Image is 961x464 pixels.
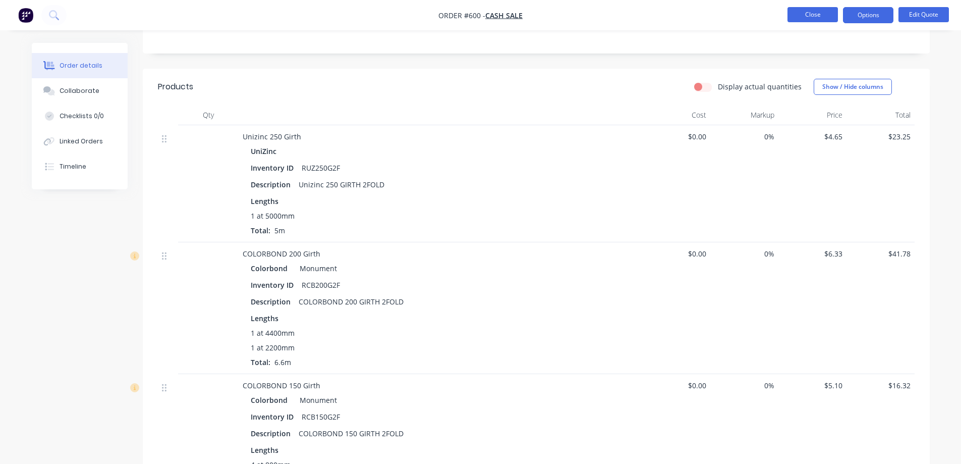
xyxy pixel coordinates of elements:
[814,79,892,95] button: Show / Hide columns
[898,7,949,22] button: Edit Quote
[251,144,280,159] div: UniZinc
[714,248,774,259] span: 0%
[158,81,193,93] div: Products
[251,342,295,353] span: 1 at 2200mm
[251,161,298,175] div: Inventory ID
[251,226,270,235] span: Total:
[782,380,842,391] span: $5.10
[782,248,842,259] span: $6.33
[298,278,344,292] div: RCB200G2F
[438,11,485,20] span: Order #600 -
[251,294,295,309] div: Description
[251,177,295,192] div: Description
[787,7,838,22] button: Close
[295,426,408,441] div: COLORBOND 150 GIRTH 2FOLD
[60,112,104,121] div: Checklists 0/0
[646,380,706,391] span: $0.00
[846,105,915,125] div: Total
[851,131,911,142] span: $23.25
[32,129,128,154] button: Linked Orders
[782,131,842,142] span: $4.65
[851,380,911,391] span: $16.32
[843,7,893,23] button: Options
[646,248,706,259] span: $0.00
[60,162,86,171] div: Timeline
[714,131,774,142] span: 0%
[296,261,337,276] div: Monument
[243,132,301,141] span: Unizinc 250 Girth
[295,294,408,309] div: COLORBOND 200 GIRTH 2FOLD
[298,161,344,175] div: RUZ250G2F
[32,78,128,104] button: Collaborate
[251,196,278,207] span: Lengths
[251,261,292,276] div: Colorbond
[778,105,846,125] div: Price
[270,357,295,367] span: 6.6m
[243,249,320,259] span: COLORBOND 200 Girth
[251,445,278,455] span: Lengths
[642,105,710,125] div: Cost
[60,137,103,146] div: Linked Orders
[251,313,278,324] span: Lengths
[714,380,774,391] span: 0%
[60,61,102,70] div: Order details
[18,8,33,23] img: Factory
[251,328,295,338] span: 1 at 4400mm
[60,86,99,95] div: Collaborate
[251,426,295,441] div: Description
[243,381,320,390] span: COLORBOND 150 Girth
[718,81,802,92] label: Display actual quantities
[298,409,344,424] div: RCB150G2F
[710,105,778,125] div: Markup
[296,393,337,407] div: Monument
[485,11,523,20] a: CASH SALE
[270,226,289,235] span: 5m
[32,53,128,78] button: Order details
[251,393,292,407] div: Colorbond
[251,211,295,221] span: 1 at 5000mm
[251,409,298,424] div: Inventory ID
[295,177,388,192] div: Unizinc 250 GIRTH 2FOLD
[178,105,239,125] div: Qty
[32,104,128,129] button: Checklists 0/0
[851,248,911,259] span: $41.78
[32,154,128,179] button: Timeline
[251,278,298,292] div: Inventory ID
[646,131,706,142] span: $0.00
[251,357,270,367] span: Total:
